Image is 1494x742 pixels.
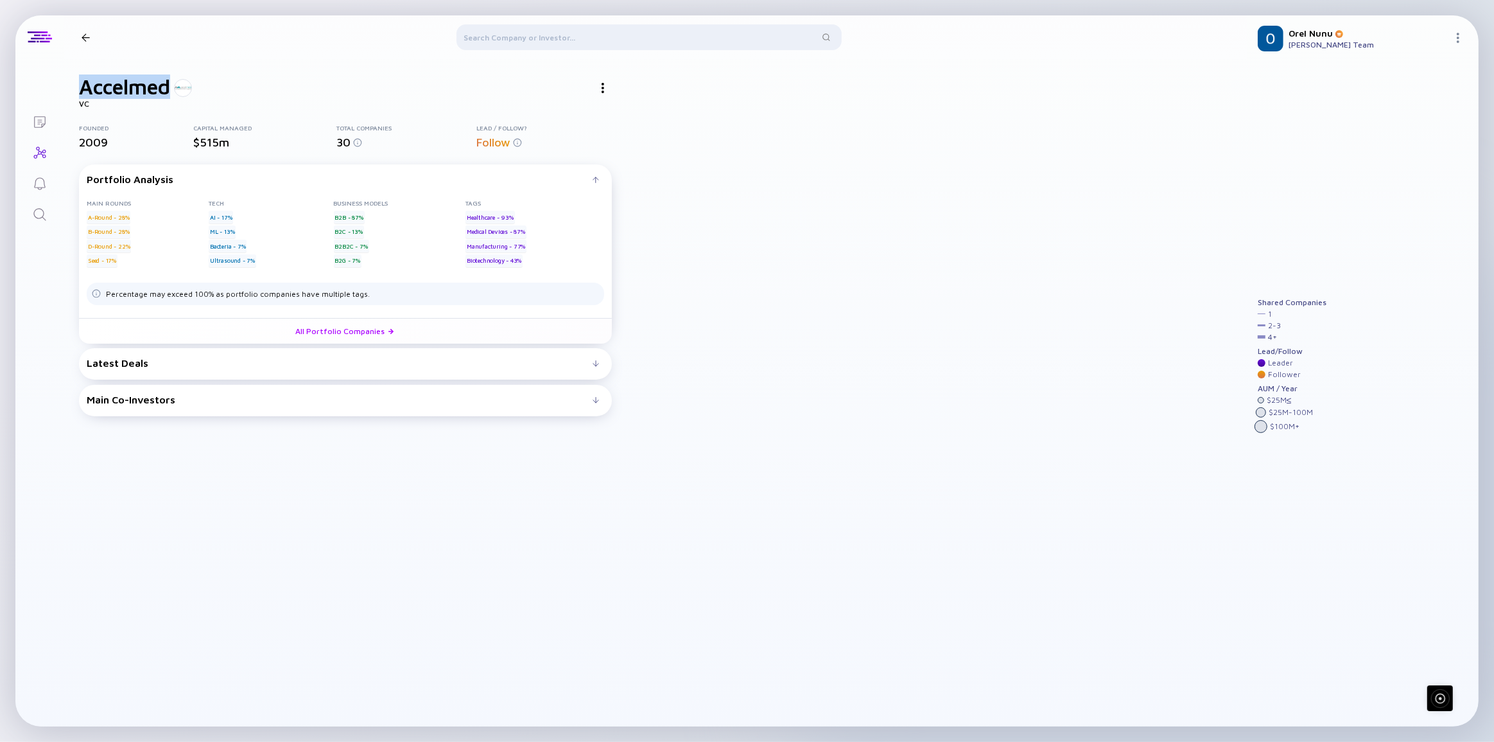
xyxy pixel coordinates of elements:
div: Healthcare - 93% [465,211,515,224]
div: Tags [465,199,604,207]
div: Medical Devices - 87% [465,225,526,238]
div: Portfolio Analysis [87,173,593,185]
div: $515m [193,136,336,149]
div: Founded [79,124,193,132]
h1: Accelmed [79,75,170,99]
div: Manufacturing - 77% [465,240,526,252]
div: ML - 13% [209,225,236,238]
img: Info for Lead / Follow? [513,138,522,147]
div: B2C - 13% [334,225,364,238]
div: ≤ [1287,396,1292,405]
div: Bacteria - 7% [209,240,247,252]
a: All Portfolio Companies [79,318,612,344]
div: D-Round - 22% [87,240,131,252]
div: Orel Nunu [1289,28,1448,39]
div: Shared Companies [1258,298,1326,307]
div: A-Round - 28% [87,211,130,224]
div: $ 100M + [1270,422,1299,431]
a: Lists [15,105,64,136]
div: AI - 17% [209,211,233,224]
div: AUM / Year [1258,384,1326,393]
a: Search [15,198,64,229]
div: Follower [1268,370,1301,379]
img: Investor Actions [602,83,604,93]
div: Latest Deals [87,357,593,369]
div: Biotechnology - 43% [465,254,523,267]
a: Reminders [15,167,64,198]
div: 1 [1268,310,1272,319]
div: B2B2C - 7% [334,240,369,252]
div: Main Co-Investors [87,394,593,405]
div: 4 + [1268,333,1277,342]
div: VC [79,99,612,109]
span: Follow [476,136,510,149]
div: Leader [1268,358,1293,367]
div: Tech [209,199,334,207]
img: Tags Dislacimer info icon [92,289,101,298]
div: Business Models [334,199,466,207]
div: Percentage may exceed 100% as portfolio companies have multiple tags. [106,289,370,299]
div: B2G - 7% [334,254,361,267]
a: Investor Map [15,136,64,167]
div: Lead / Follow? [476,124,612,132]
div: 2 - 3 [1268,321,1281,330]
div: B2B - 87% [334,211,365,224]
span: 30 [336,136,351,149]
div: $ 25M [1267,396,1292,405]
div: Seed - 17% [87,254,117,267]
div: $ 25M - 100M [1269,408,1313,417]
div: Ultrasound - 7% [209,254,256,267]
div: Capital Managed [193,124,336,132]
div: Lead/Follow [1258,347,1326,356]
img: Menu [1453,33,1463,43]
div: Total Companies [336,124,476,132]
div: 2009 [79,136,193,149]
div: B-Round - 28% [87,225,130,238]
img: Info for Total Companies [353,138,362,147]
img: Orel Profile Picture [1258,26,1283,51]
div: Main rounds [87,199,209,207]
div: [PERSON_NAME] Team [1289,40,1448,49]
